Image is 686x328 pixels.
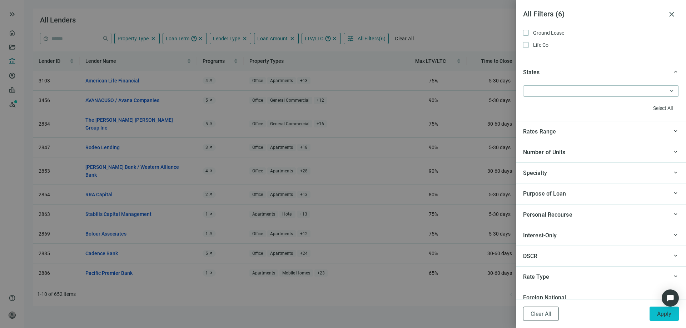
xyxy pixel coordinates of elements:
[523,149,566,156] span: Number of Units
[523,9,665,20] article: All Filters ( 6 )
[667,10,676,19] span: close
[531,311,551,317] span: Clear All
[647,102,679,114] button: Select All
[653,105,673,111] span: Select All
[516,246,686,266] div: keyboard_arrow_upDSCR
[523,211,572,218] span: Personal Recourse
[662,289,679,307] div: Open Intercom Messenger
[529,41,551,49] span: Life Co
[523,273,549,280] span: Rate Type
[516,183,686,204] div: keyboard_arrow_upPurpose of Loan
[523,190,566,197] span: Purpose of Loan
[523,307,559,321] button: Clear All
[516,266,686,287] div: keyboard_arrow_upRate Type
[516,142,686,162] div: keyboard_arrow_upNumber of Units
[523,170,547,176] span: Specialty
[523,294,566,301] span: Foreign National
[516,204,686,225] div: keyboard_arrow_upPersonal Recourse
[516,287,686,308] div: keyboard_arrow_upForeign National
[516,162,686,183] div: keyboard_arrow_upSpecialty
[523,128,556,135] span: Rates Range
[523,232,557,239] span: Interest-Only
[657,311,671,317] span: Apply
[529,29,567,37] span: Ground Lease
[516,62,686,82] div: keyboard_arrow_upStates
[650,307,679,321] button: Apply
[516,121,686,142] div: keyboard_arrow_upRates Range
[665,7,679,21] button: close
[523,69,540,76] span: States
[523,253,537,259] span: DSCR
[516,225,686,246] div: keyboard_arrow_upInterest-Only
